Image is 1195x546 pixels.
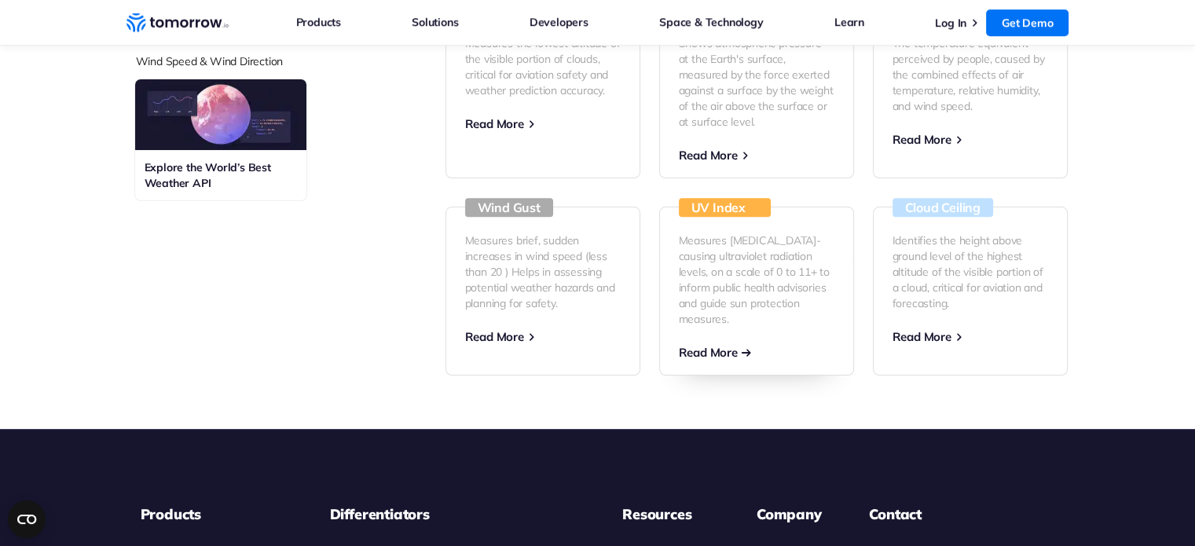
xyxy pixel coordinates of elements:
button: Open CMP widget [8,500,46,538]
span: Read More [893,132,951,147]
a: Solutions [412,12,458,32]
h3: Products [141,505,288,524]
a: Wind Speed & Wind Direction [136,53,345,69]
span: Read More [465,116,524,131]
a: Space & Technology [659,12,763,32]
p: Measures [MEDICAL_DATA]-causing ultraviolet radiation levels, on a scale of 0 to 11+ to inform pu... [679,233,834,327]
a: Developers [530,12,588,32]
h3: Resources [622,505,714,524]
a: Cloud Base Measures the lowest altitude of the visible portion of clouds, critical for aviation s... [445,9,640,178]
p: Measures the lowest altitude of the visible portion of clouds, critical for aviation safety and w... [465,35,621,98]
a: Get Demo [986,9,1069,36]
a: Apparent Temperature The temperature equivalent perceived by people, caused by the combined effec... [873,9,1068,178]
p: Identifies the height above ground level of the highest altitude of the visible portion of a clou... [893,233,1048,311]
a: Home link [126,11,229,35]
p: Measures brief, sudden increases in wind speed (less than 20 ) Helps in assessing potential weath... [465,233,621,311]
a: Learn [834,12,864,32]
p: The temperature equivalent perceived by people, caused by the combined effects of air temperature... [893,35,1048,114]
p: Shows atmospheric pressure at the Earth's surface, measured by the force exerted against a surfac... [679,35,834,130]
dt: Contact [869,505,1054,524]
span: Read More [679,345,738,360]
span: Read More [465,329,524,344]
h3: Wind Gust [465,198,553,217]
span: Read More [893,329,951,344]
a: Cloud Ceiling Identifies the height above ground level of the highest altitude of the visible por... [873,207,1068,376]
h3: Company [757,505,827,524]
h3: Explore the World’s Best Weather API [145,159,297,191]
a: Explore the World’s Best Weather API [135,79,306,200]
a: Wind Gust Measures brief, sudden increases in wind speed (less than 20 ) Helps in assessing poten... [445,207,640,376]
a: Log In [935,16,966,30]
span: Read More [679,148,738,163]
h3: Differentiators [330,505,581,524]
a: Products [296,12,341,32]
a: UV Index Measures [MEDICAL_DATA]-causing ultraviolet radiation levels, on a scale of 0 to 11+ to ... [659,207,854,376]
h3: Cloud Ceiling [893,198,993,217]
a: Surface Level Pressure Shows atmospheric pressure at the Earth's surface, measured by the force e... [659,9,854,178]
h3: UV Index [679,198,771,217]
